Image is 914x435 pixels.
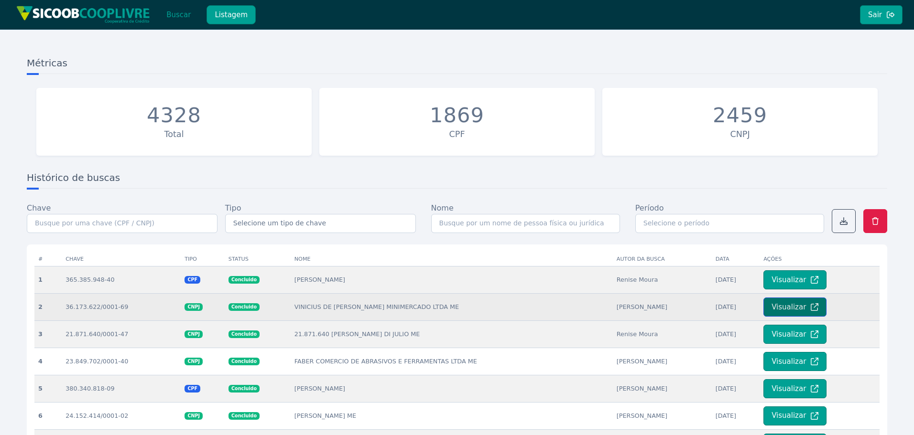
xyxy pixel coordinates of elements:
td: [DATE] [712,402,760,429]
label: Tipo [225,202,241,214]
button: Visualizar [763,406,827,425]
input: Busque por uma chave (CPF / CNPJ) [27,214,218,233]
span: Concluido [228,385,260,393]
td: Renise Moura [613,320,712,348]
th: 2 [34,293,62,320]
label: Período [635,202,664,214]
td: [PERSON_NAME] [291,375,613,402]
span: CNPJ [185,330,203,338]
span: CNPJ [185,303,203,311]
th: 5 [34,375,62,402]
td: 380.340.818-09 [62,375,181,402]
span: Concluido [228,276,260,284]
th: Tipo [181,252,225,266]
th: Ações [760,252,880,266]
th: 3 [34,320,62,348]
button: Listagem [207,5,256,24]
th: 4 [34,348,62,375]
img: img/sicoob_cooplivre.png [16,6,150,23]
div: Total [41,128,307,140]
td: [DATE] [712,320,760,348]
button: Visualizar [763,379,827,398]
td: [PERSON_NAME] [291,266,613,293]
input: Selecione o período [635,214,824,233]
button: Visualizar [763,297,827,317]
td: 21.871.640/0001-47 [62,320,181,348]
th: 1 [34,266,62,293]
td: Renise Moura [613,266,712,293]
td: [DATE] [712,348,760,375]
th: # [34,252,62,266]
span: CPF [185,276,200,284]
div: 4328 [147,103,201,128]
span: CNPJ [185,358,203,365]
td: FABER COMERCIO DE ABRASIVOS E FERRAMENTAS LTDA ME [291,348,613,375]
span: Concluido [228,303,260,311]
td: 365.385.948-40 [62,266,181,293]
td: [DATE] [712,266,760,293]
td: 24.152.414/0001-02 [62,402,181,429]
div: CNPJ [607,128,873,140]
th: Autor da busca [613,252,712,266]
td: [PERSON_NAME] ME [291,402,613,429]
td: [PERSON_NAME] [613,375,712,402]
span: CNPJ [185,412,203,420]
th: Chave [62,252,181,266]
input: Busque por um nome de pessoa física ou jurídica [431,214,620,233]
span: Concluido [228,330,260,338]
td: 23.849.702/0001-40 [62,348,181,375]
div: CPF [324,128,590,140]
div: 2459 [713,103,767,128]
td: [PERSON_NAME] [613,348,712,375]
td: [DATE] [712,293,760,320]
button: Sair [860,5,903,24]
label: Nome [431,202,454,214]
th: Status [225,252,291,266]
div: 1869 [430,103,484,128]
span: CPF [185,385,200,393]
button: Visualizar [763,325,827,344]
label: Chave [27,202,51,214]
button: Visualizar [763,270,827,289]
h3: Métricas [27,56,887,74]
th: 6 [34,402,62,429]
th: Data [712,252,760,266]
th: Nome [291,252,613,266]
td: [PERSON_NAME] [613,293,712,320]
span: Concluido [228,412,260,420]
td: 36.173.622/0001-69 [62,293,181,320]
td: VINICIUS DE [PERSON_NAME] MINIMERCADO LTDA ME [291,293,613,320]
td: [DATE] [712,375,760,402]
span: Concluido [228,358,260,365]
button: Visualizar [763,352,827,371]
td: [PERSON_NAME] [613,402,712,429]
td: 21.871.640 [PERSON_NAME] DI JULIO ME [291,320,613,348]
button: Buscar [158,5,199,24]
h3: Histórico de buscas [27,171,887,189]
